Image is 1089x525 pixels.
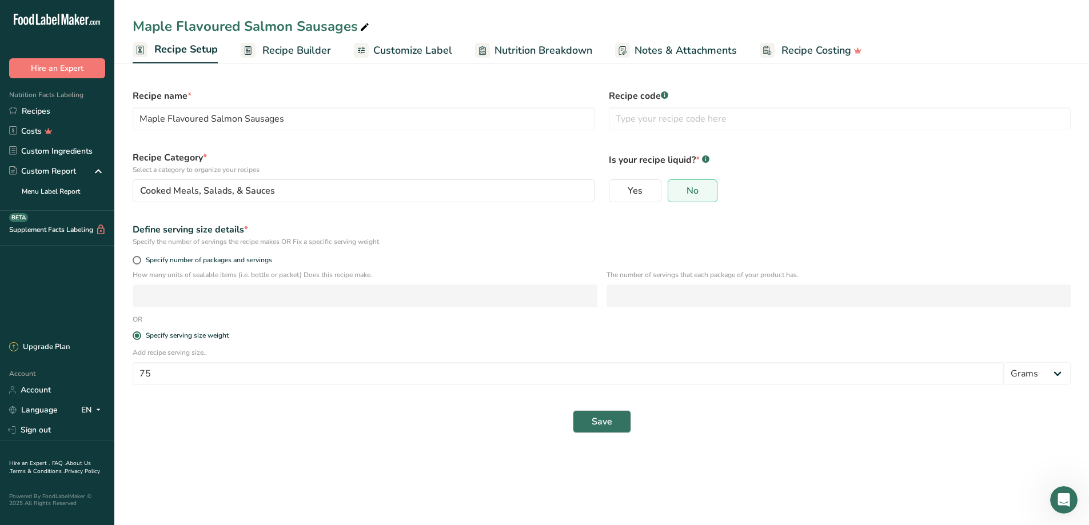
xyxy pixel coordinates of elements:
p: Select a category to organize your recipes [133,165,595,175]
iframe: Intercom live chat [1050,486,1078,514]
div: Specify the number of servings the recipe makes OR Fix a specific serving weight [133,237,1071,247]
img: logo [23,25,113,37]
span: Help [134,385,152,393]
a: FAQ . [52,459,66,467]
div: Specify serving size weight [146,331,229,340]
p: Add recipe serving size.. [133,347,1071,358]
span: No [687,185,699,197]
span: Cooked Meals, Salads, & Sauces [140,184,275,198]
input: Type your recipe code here [609,107,1071,130]
div: Rachelle [51,192,85,204]
div: Send us a message [23,229,191,241]
div: Hire an Expert Services [23,327,192,339]
a: Recipe Setup [133,37,218,64]
span: Save [592,415,612,428]
div: Recent message [23,163,205,175]
button: Save [573,410,631,433]
img: Profile image for Reem [158,18,181,41]
input: Type your serving size here [133,362,1004,385]
button: Messages [57,356,114,402]
a: Hire an Expert . [9,459,50,467]
button: News [171,356,229,402]
div: How Subscription Upgrades Work on [DOMAIN_NAME] [23,294,192,318]
label: Recipe code [609,89,1071,103]
a: Notes & Attachments [615,38,737,63]
p: Is your recipe liquid? [609,151,1071,167]
span: Recipe Setup [154,42,218,57]
div: Send us a message [11,219,217,251]
span: Recipe Costing [781,43,851,58]
div: How to Print Your Labels & Choose the Right Printer [17,343,212,376]
a: About Us . [9,459,91,475]
span: Home [15,385,41,393]
button: Help [114,356,171,402]
a: Privacy Policy [65,467,100,475]
div: OR [126,314,149,324]
div: Upgrade Plan [9,342,70,353]
input: Type your recipe name here [133,107,595,130]
span: Sorry, [DATE] we were very busy. The name of the recipe is PB Seasoning (Maple Salmon Sausages). ... [51,181,501,190]
span: Yes [628,185,643,197]
a: Language [9,400,58,420]
button: Search for help [17,262,212,284]
span: News [189,385,211,393]
span: Messages [66,385,106,393]
img: Profile image for Rachelle [23,181,46,203]
a: Recipe Builder [241,38,331,63]
div: How Subscription Upgrades Work on [DOMAIN_NAME] [17,289,212,322]
p: How many units of sealable items (i.e. bottle or packet) Does this recipe make. [133,270,597,280]
a: Customize Label [354,38,452,63]
div: Maple Flavoured Salmon Sausages [133,16,372,37]
div: Powered By FoodLabelMaker © 2025 All Rights Reserved [9,493,105,507]
img: Profile image for Rachelle [179,18,202,41]
p: The number of servings that each package of your product has. [607,270,1071,280]
span: Nutrition Breakdown [494,43,592,58]
div: Hire an Expert Services [17,322,212,343]
div: How to Print Your Labels & Choose the Right Printer [23,348,192,372]
a: Recipe Costing [760,38,862,63]
div: EN [81,403,105,417]
span: Search for help [23,267,93,279]
div: Define serving size details [133,223,1071,237]
p: Hi [PERSON_NAME] 👋 [23,81,206,120]
span: Recipe Builder [262,43,331,58]
div: Custom Report [9,165,76,177]
div: BETA [9,213,28,222]
p: How can we help? [23,120,206,139]
div: • 6h ago [87,192,120,204]
span: Customize Label [373,43,452,58]
span: Notes & Attachments [635,43,737,58]
span: Specify number of packages and servings [141,256,272,264]
label: Recipe Category [133,151,595,175]
img: Profile image for Rana [136,18,159,41]
button: Cooked Meals, Salads, & Sauces [133,179,595,202]
div: Profile image for RachelleSorry, [DATE] we were very busy. The name of the recipe is PB Seasoning... [12,171,217,213]
a: Terms & Conditions . [10,467,65,475]
label: Recipe name [133,89,595,103]
a: Nutrition Breakdown [475,38,592,63]
button: Hire an Expert [9,58,105,78]
div: Recent messageProfile image for RachelleSorry, [DATE] we were very busy. The name of the recipe i... [11,154,217,214]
